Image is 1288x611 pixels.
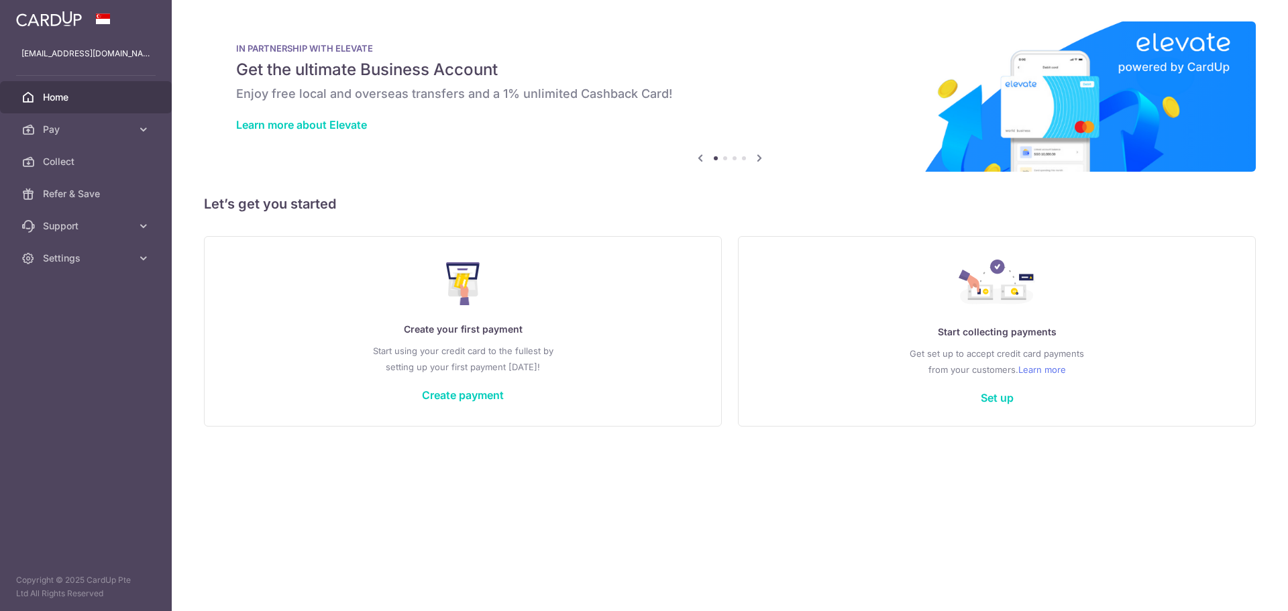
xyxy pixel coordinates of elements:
[204,21,1256,172] img: Renovation banner
[231,321,694,337] p: Create your first payment
[236,86,1224,102] h6: Enjoy free local and overseas transfers and a 1% unlimited Cashback Card!
[43,91,131,104] span: Home
[43,155,131,168] span: Collect
[236,118,367,131] a: Learn more about Elevate
[765,345,1228,378] p: Get set up to accept credit card payments from your customers.
[43,123,131,136] span: Pay
[236,59,1224,80] h5: Get the ultimate Business Account
[43,219,131,233] span: Support
[16,11,82,27] img: CardUp
[981,391,1014,404] a: Set up
[446,262,480,305] img: Make Payment
[959,260,1035,308] img: Collect Payment
[422,388,504,402] a: Create payment
[43,252,131,265] span: Settings
[1018,362,1066,378] a: Learn more
[204,193,1256,215] h5: Let’s get you started
[236,43,1224,54] p: IN PARTNERSHIP WITH ELEVATE
[231,343,694,375] p: Start using your credit card to the fullest by setting up your first payment [DATE]!
[765,324,1228,340] p: Start collecting payments
[21,47,150,60] p: [EMAIL_ADDRESS][DOMAIN_NAME]
[43,187,131,201] span: Refer & Save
